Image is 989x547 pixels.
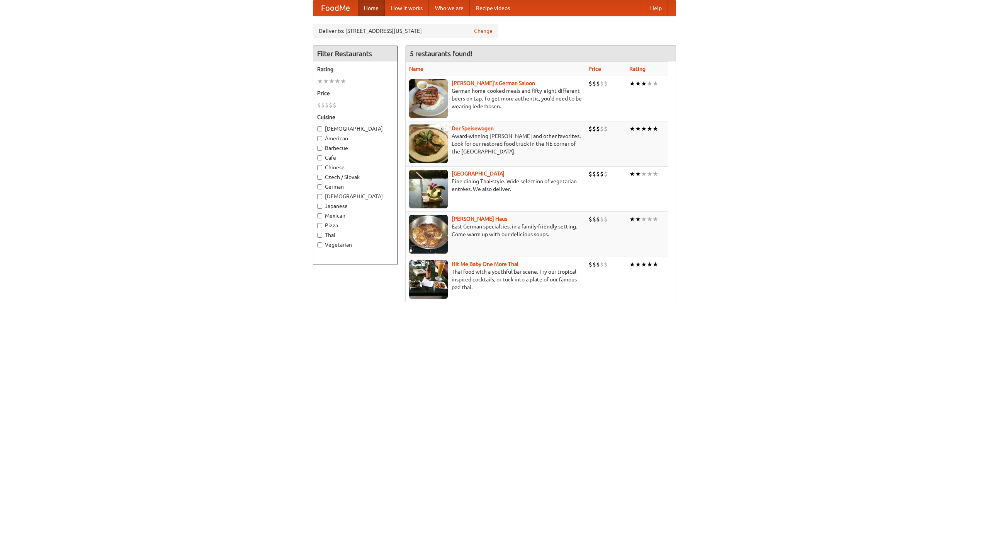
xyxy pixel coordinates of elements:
li: $ [604,170,608,178]
h5: Cuisine [317,113,394,121]
p: Fine dining Thai-style. Wide selection of vegetarian entrées. We also deliver. [409,177,582,193]
img: esthers.jpg [409,79,448,118]
li: $ [588,260,592,269]
input: American [317,136,322,141]
li: ★ [641,170,647,178]
label: Chinese [317,164,394,171]
li: $ [592,170,596,178]
li: $ [321,101,325,109]
h5: Price [317,89,394,97]
li: $ [588,215,592,223]
input: German [317,184,322,189]
a: Recipe videos [470,0,516,16]
li: ★ [641,215,647,223]
li: ★ [647,170,653,178]
img: speisewagen.jpg [409,124,448,163]
li: $ [592,124,596,133]
li: ★ [635,215,641,223]
li: ★ [629,260,635,269]
li: ★ [629,215,635,223]
li: $ [596,215,600,223]
li: $ [592,79,596,88]
label: American [317,135,394,142]
li: ★ [629,79,635,88]
label: Cafe [317,154,394,162]
li: ★ [647,79,653,88]
a: Who we are [429,0,470,16]
li: ★ [629,170,635,178]
label: Thai [317,231,394,239]
ng-pluralize: 5 restaurants found! [410,50,472,57]
li: $ [604,124,608,133]
li: ★ [641,260,647,269]
img: satay.jpg [409,170,448,208]
li: $ [596,79,600,88]
li: $ [600,170,604,178]
li: ★ [647,215,653,223]
h4: Filter Restaurants [313,46,398,61]
li: $ [588,79,592,88]
a: [PERSON_NAME] Haus [452,216,507,222]
li: $ [596,260,600,269]
input: Cafe [317,155,322,160]
li: ★ [629,124,635,133]
a: Price [588,66,601,72]
label: [DEMOGRAPHIC_DATA] [317,125,394,133]
p: East German specialties, in a family-friendly setting. Come warm up with our delicious soups. [409,223,582,238]
p: Award-winning [PERSON_NAME] and other favorites. Look for our restored food truck in the NE corne... [409,132,582,155]
input: [DEMOGRAPHIC_DATA] [317,126,322,131]
li: $ [604,260,608,269]
a: FoodMe [313,0,358,16]
label: Japanese [317,202,394,210]
li: $ [592,215,596,223]
b: [PERSON_NAME]'s German Saloon [452,80,535,86]
li: ★ [653,170,658,178]
li: ★ [329,77,335,85]
li: ★ [635,260,641,269]
a: Der Speisewagen [452,125,494,131]
label: Czech / Slovak [317,173,394,181]
li: ★ [647,124,653,133]
a: Help [644,0,668,16]
li: ★ [641,124,647,133]
label: German [317,183,394,191]
a: [GEOGRAPHIC_DATA] [452,170,505,177]
img: kohlhaus.jpg [409,215,448,254]
input: Mexican [317,213,322,218]
li: $ [588,124,592,133]
li: ★ [653,79,658,88]
li: ★ [317,77,323,85]
p: German home-cooked meals and fifty-eight different beers on tap. To get more authentic, you'd nee... [409,87,582,110]
h5: Rating [317,65,394,73]
input: Chinese [317,165,322,170]
li: $ [592,260,596,269]
li: $ [604,215,608,223]
input: [DEMOGRAPHIC_DATA] [317,194,322,199]
a: Name [409,66,423,72]
li: ★ [653,215,658,223]
label: Barbecue [317,144,394,152]
li: ★ [635,124,641,133]
li: ★ [653,260,658,269]
a: How it works [385,0,429,16]
li: $ [596,124,600,133]
a: Hit Me Baby One More Thai [452,261,518,267]
input: Thai [317,233,322,238]
li: $ [600,215,604,223]
label: Vegetarian [317,241,394,249]
li: ★ [340,77,346,85]
li: $ [600,79,604,88]
li: $ [596,170,600,178]
div: Deliver to: [STREET_ADDRESS][US_STATE] [313,24,498,38]
li: ★ [335,77,340,85]
a: Change [474,27,493,35]
li: ★ [323,77,329,85]
input: Pizza [317,223,322,228]
label: Mexican [317,212,394,220]
li: ★ [653,124,658,133]
p: Thai food with a youthful bar scene. Try our tropical inspired cocktails, or tuck into a plate of... [409,268,582,291]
